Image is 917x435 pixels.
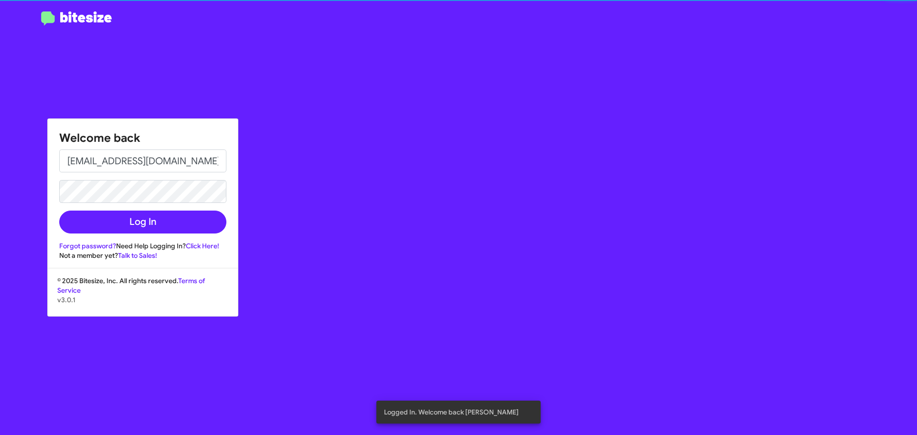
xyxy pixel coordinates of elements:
h1: Welcome back [59,130,226,146]
p: v3.0.1 [57,295,228,305]
a: Talk to Sales! [118,251,157,260]
div: Need Help Logging In? [59,241,226,251]
button: Log In [59,211,226,233]
span: Logged In. Welcome back [PERSON_NAME] [384,407,519,417]
a: Forgot password? [59,242,116,250]
a: Click Here! [186,242,219,250]
div: Not a member yet? [59,251,226,260]
input: Email address [59,149,226,172]
div: © 2025 Bitesize, Inc. All rights reserved. [48,276,238,316]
